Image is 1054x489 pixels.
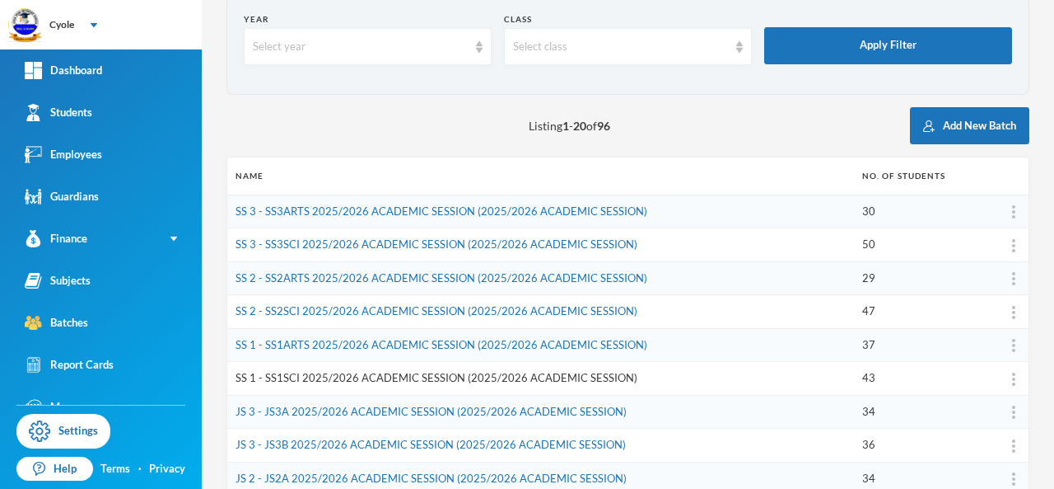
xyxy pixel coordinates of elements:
button: Add New Batch [910,107,1029,144]
td: 34 [854,395,1000,429]
div: Employees [25,146,102,163]
div: Dashboard [25,62,102,79]
th: Name [227,158,854,195]
img: ... [1012,205,1015,219]
a: Settings [16,414,110,449]
td: 29 [854,261,1000,295]
div: Finance [25,230,87,247]
a: Help [16,457,93,482]
img: ... [1012,306,1015,319]
a: JS 3 - JS3B 2025/2026 ACADEMIC SESSION (2025/2026 ACADEMIC SESSION) [236,438,626,451]
img: ... [1012,406,1015,419]
a: SS 3 - SS3SCI 2025/2026 ACADEMIC SESSION (2025/2026 ACADEMIC SESSION) [236,237,637,251]
b: 96 [597,119,610,133]
a: SS 2 - SS2ARTS 2025/2026 ACADEMIC SESSION (2025/2026 ACADEMIC SESSION) [236,271,647,284]
div: Class [504,13,752,26]
img: ... [1012,339,1015,352]
a: Terms [100,461,130,477]
span: Listing - of [529,117,610,134]
div: Select year [253,39,468,55]
td: 50 [854,228,1000,262]
button: Apply Filter [764,27,1012,64]
img: ... [1012,373,1015,386]
a: JS 2 - JS2A 2025/2026 ACADEMIC SESSION (2025/2026 ACADEMIC SESSION) [236,472,627,485]
th: No. of students [854,158,1000,195]
td: 47 [854,295,1000,329]
div: Messages [25,398,98,416]
img: logo [9,9,42,42]
div: Students [25,104,92,121]
a: SS 2 - SS2SCI 2025/2026 ACADEMIC SESSION (2025/2026 ACADEMIC SESSION) [236,304,637,317]
div: Cyole [49,17,74,32]
div: Report Cards [25,356,114,374]
a: SS 3 - SS3ARTS 2025/2026 ACADEMIC SESSION (2025/2026 ACADEMIC SESSION) [236,205,647,218]
td: 36 [854,429,1000,463]
img: ... [1012,239,1015,252]
td: 43 [854,362,1000,396]
b: 1 [562,119,569,133]
img: ... [1012,272,1015,285]
div: Guardians [25,188,99,205]
img: ... [1012,473,1015,486]
img: ... [1012,440,1015,453]
b: 20 [573,119,586,133]
div: Batches [25,314,88,331]
div: Subjects [25,272,91,289]
div: Year [244,13,492,26]
a: JS 3 - JS3A 2025/2026 ACADEMIC SESSION (2025/2026 ACADEMIC SESSION) [236,405,627,418]
div: · [138,461,142,477]
a: Privacy [149,461,185,477]
a: SS 1 - SS1SCI 2025/2026 ACADEMIC SESSION (2025/2026 ACADEMIC SESSION) [236,371,637,384]
td: 30 [854,195,1000,228]
a: SS 1 - SS1ARTS 2025/2026 ACADEMIC SESSION (2025/2026 ACADEMIC SESSION) [236,338,647,351]
div: Select class [513,39,728,55]
td: 37 [854,328,1000,362]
